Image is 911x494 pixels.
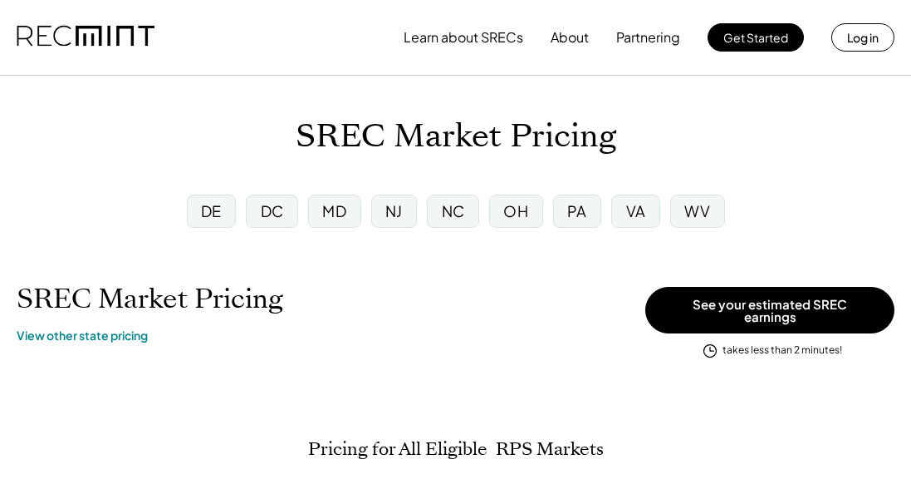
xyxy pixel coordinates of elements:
[385,200,403,221] div: NJ
[404,21,523,54] button: Learn about SRECs
[442,200,465,221] div: NC
[567,200,587,221] div: PA
[645,287,894,333] button: See your estimated SREC earnings
[684,200,710,221] div: WV
[503,200,528,221] div: OH
[722,343,842,358] div: takes less than 2 minutes!
[616,21,680,54] button: Partnering
[626,200,646,221] div: VA
[296,117,616,156] h1: SREC Market Pricing
[308,438,604,460] h2: Pricing for All Eligible RPS Markets
[17,283,283,315] h1: SREC Market Pricing
[261,200,284,221] div: DC
[551,21,589,54] button: About
[708,23,804,52] button: Get Started
[201,200,222,221] div: DE
[17,9,154,66] img: recmint-logotype%403x.png
[17,328,148,344] a: View other state pricing
[322,200,346,221] div: MD
[831,23,894,52] button: Log in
